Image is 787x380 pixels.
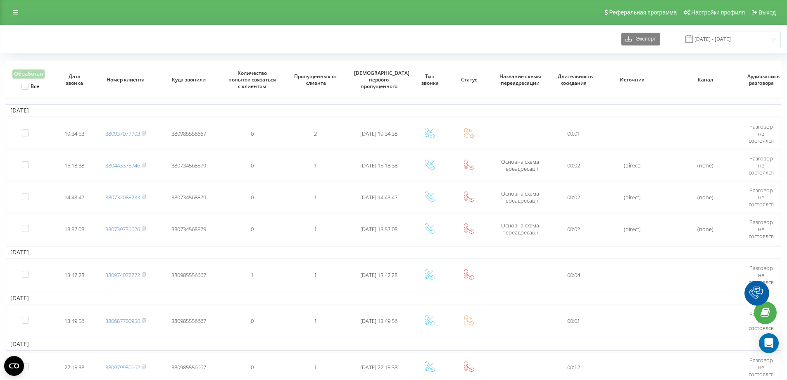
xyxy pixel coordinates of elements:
[669,182,742,213] td: (none)
[488,214,552,244] td: Основна схема переадресації
[360,363,397,371] span: [DATE] 22:15:38
[603,76,661,83] span: Источник
[360,225,397,233] span: [DATE] 13:57:08
[251,194,254,201] span: 0
[669,214,742,244] td: (none)
[171,130,206,137] span: 380985556667
[171,194,206,201] span: 380734568579
[552,182,596,213] td: 00:02
[105,271,140,279] a: 380974072272
[171,162,206,169] span: 380734568579
[61,73,88,86] span: Дата звонка
[596,151,669,181] td: (direct)
[105,363,140,371] a: 380979980162
[691,9,745,16] span: Настройки профиля
[314,194,317,201] span: 1
[6,104,781,117] td: [DATE]
[354,70,404,89] span: [DEMOGRAPHIC_DATA] первого пропущенного
[55,119,94,149] td: 19:34:53
[101,76,150,83] span: Номер клиента
[251,271,254,279] span: 1
[21,83,39,90] label: Все
[758,9,776,16] span: Выход
[6,292,781,304] td: [DATE]
[360,162,397,169] span: [DATE] 15:18:38
[55,151,94,181] td: 15:18:38
[314,363,317,371] span: 1
[251,363,254,371] span: 0
[105,130,140,137] a: 380937077703
[105,162,140,169] a: 380443375746
[6,338,781,350] td: [DATE]
[55,260,94,290] td: 13:42:28
[676,76,735,83] span: Канал
[360,130,397,137] span: [DATE] 19:34:38
[552,214,596,244] td: 00:02
[171,317,206,325] span: 380985556667
[552,260,596,290] td: 00:04
[488,182,552,213] td: Основна схема переадресації
[105,194,140,201] a: 380732085233
[488,151,552,181] td: Основна схема переадресації
[749,218,774,240] span: Разговор не состоялся
[749,155,774,176] span: Разговор не состоялся
[360,194,397,201] span: [DATE] 14:43:47
[621,33,660,45] button: Экспорт
[669,151,742,181] td: (none)
[360,271,397,279] span: [DATE] 13:42:28
[596,182,669,213] td: (direct)
[749,264,774,286] span: Разговор не состоялся
[596,214,669,244] td: (direct)
[314,225,317,233] span: 1
[749,123,774,144] span: Разговор не состоялся
[360,317,397,325] span: [DATE] 13:49:56
[552,151,596,181] td: 00:02
[759,333,779,353] div: Open Intercom Messenger
[171,363,206,371] span: 380985556667
[495,73,545,86] span: Название схемы переадресации
[314,130,317,137] span: 2
[55,214,94,244] td: 13:57:08
[749,356,774,378] span: Разговор не состоялся
[558,73,590,86] span: Длительность ожидания
[749,186,774,208] span: Разговор не состоялся
[416,73,444,86] span: Тип звонка
[171,225,206,233] span: 380734568579
[4,356,24,376] button: Open CMP widget
[291,73,340,86] span: Пропущенных от клиента
[747,73,775,86] span: Аудиозапись разговора
[552,306,596,336] td: 00:01
[632,36,656,42] span: Экспорт
[171,271,206,279] span: 380985556667
[609,9,677,16] span: Реферальная программа
[314,162,317,169] span: 1
[314,317,317,325] span: 1
[455,76,483,83] span: Статус
[6,246,781,258] td: [DATE]
[251,130,254,137] span: 0
[55,306,94,336] td: 13:49:56
[314,271,317,279] span: 1
[552,119,596,149] td: 00:01
[164,76,214,83] span: Куда звонили
[251,225,254,233] span: 0
[55,182,94,213] td: 14:43:47
[228,70,277,89] span: Количество попыток связаться с клиентом
[105,225,140,233] a: 380739736626
[251,162,254,169] span: 0
[105,317,140,325] a: 380687700950
[251,317,254,325] span: 0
